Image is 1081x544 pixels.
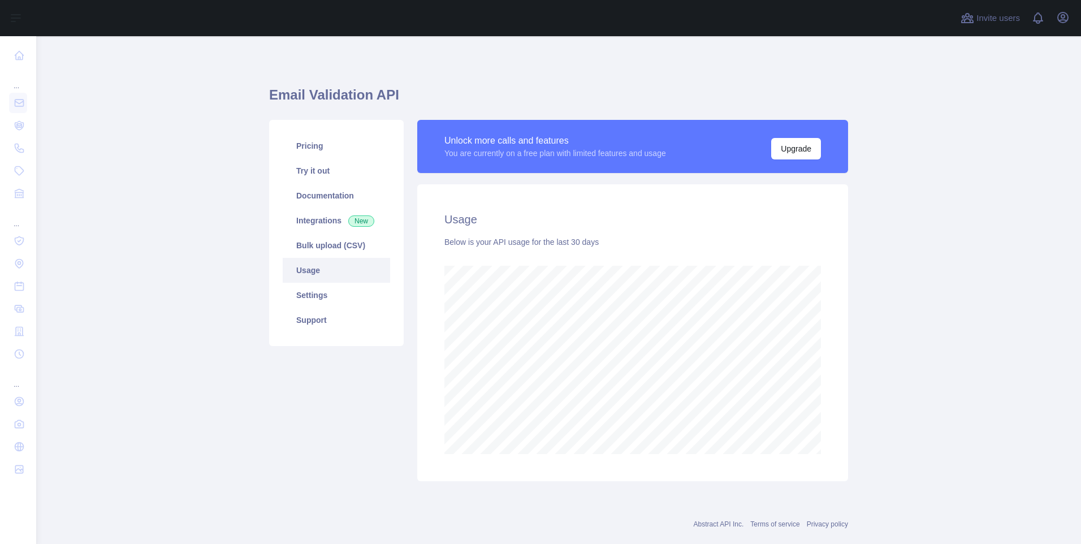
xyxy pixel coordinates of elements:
button: Upgrade [771,138,821,159]
span: Invite users [976,12,1020,25]
div: ... [9,366,27,389]
h1: Email Validation API [269,86,848,113]
a: Bulk upload (CSV) [283,233,390,258]
a: Try it out [283,158,390,183]
a: Support [283,308,390,333]
div: ... [9,68,27,90]
a: Terms of service [750,520,799,528]
div: You are currently on a free plan with limited features and usage [444,148,666,159]
a: Pricing [283,133,390,158]
a: Privacy policy [807,520,848,528]
div: Unlock more calls and features [444,134,666,148]
h2: Usage [444,211,821,227]
a: Settings [283,283,390,308]
span: New [348,215,374,227]
div: ... [9,206,27,228]
div: Below is your API usage for the last 30 days [444,236,821,248]
a: Usage [283,258,390,283]
a: Abstract API Inc. [694,520,744,528]
a: Documentation [283,183,390,208]
button: Invite users [958,9,1022,27]
a: Integrations New [283,208,390,233]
